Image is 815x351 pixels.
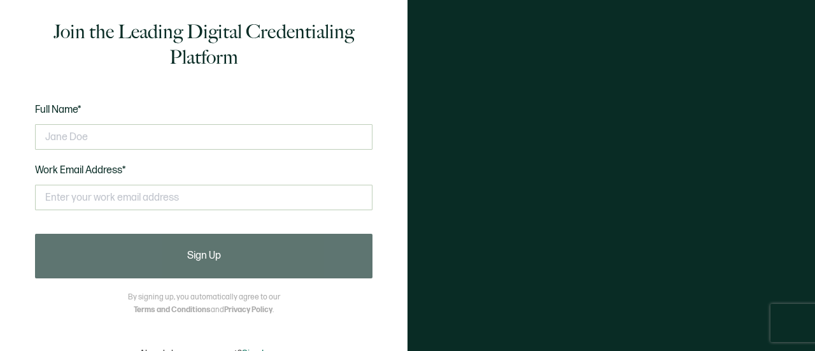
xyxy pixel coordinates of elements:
[35,19,372,70] h1: Join the Leading Digital Credentialing Platform
[35,164,126,176] span: Work Email Address*
[35,104,81,116] span: Full Name*
[35,124,372,150] input: Jane Doe
[35,234,372,278] button: Sign Up
[35,185,372,210] input: Enter your work email address
[224,305,273,315] a: Privacy Policy
[134,305,211,315] a: Terms and Conditions
[187,251,221,261] span: Sign Up
[128,291,280,317] p: By signing up, you automatically agree to our and .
